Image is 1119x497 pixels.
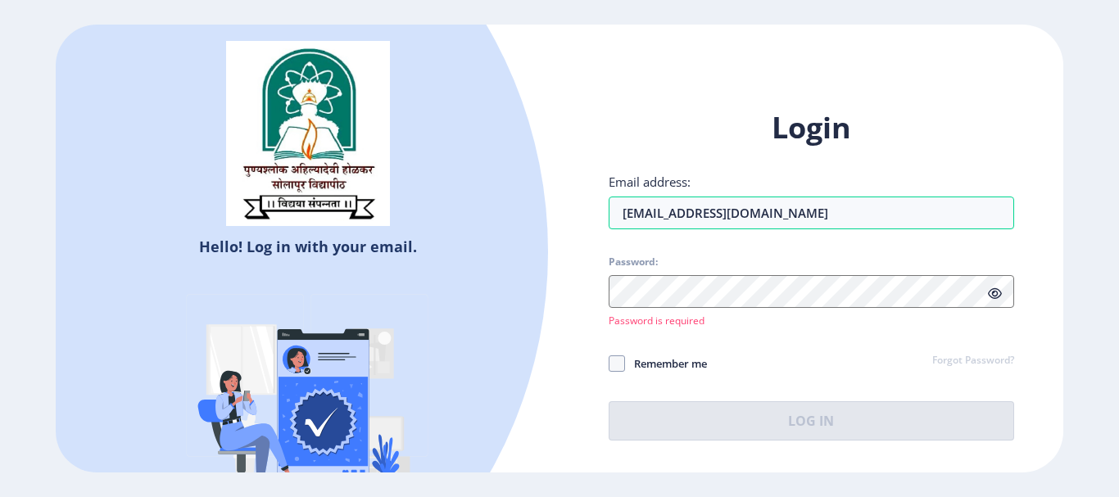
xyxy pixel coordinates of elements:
[932,354,1014,368] a: Forgot Password?
[609,197,1014,229] input: Email address
[609,255,658,269] label: Password:
[609,314,704,328] span: Password is required
[609,401,1014,441] button: Log In
[609,174,691,190] label: Email address:
[226,41,390,226] img: sulogo.png
[625,354,707,373] span: Remember me
[609,108,1014,147] h1: Login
